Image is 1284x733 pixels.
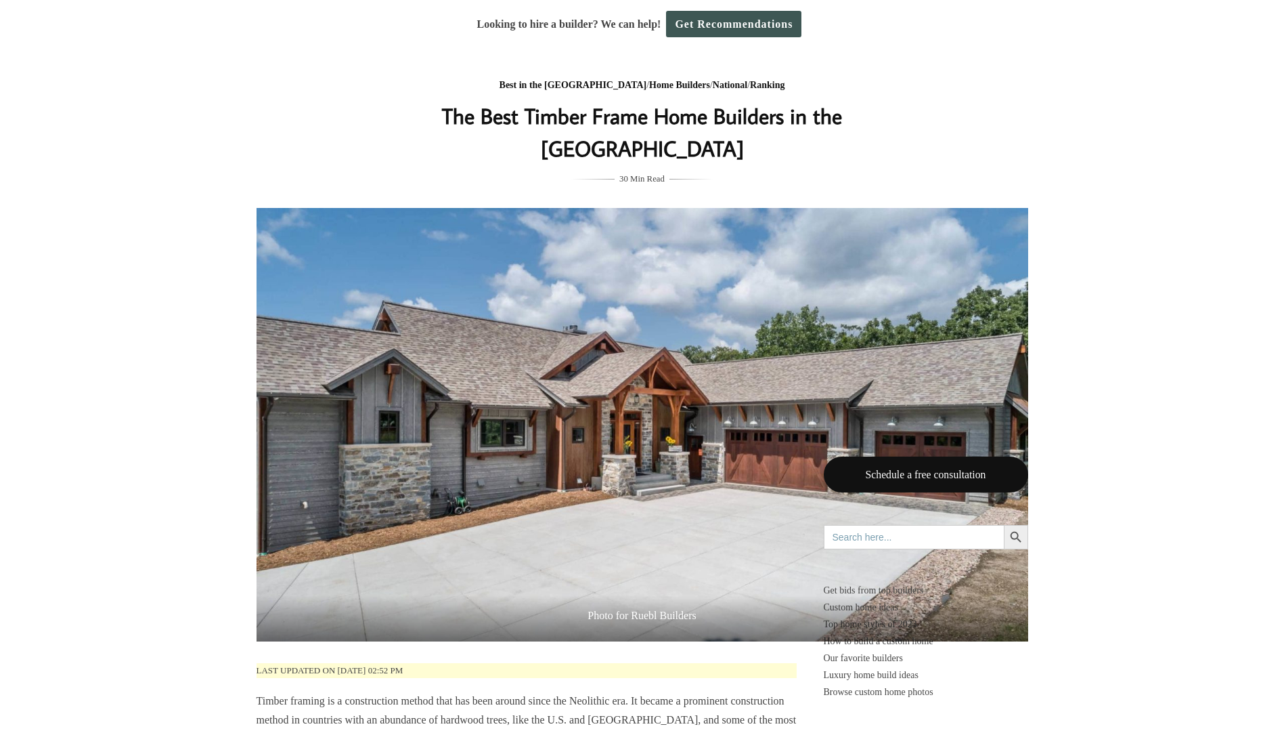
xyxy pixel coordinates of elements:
a: National [713,80,747,90]
a: Browse custom home photos [824,684,1028,700]
a: Get Recommendations [666,11,801,37]
a: Luxury home build ideas [824,667,1028,684]
span: 30 Min Read [619,171,665,186]
a: Ranking [750,80,784,90]
span: Photo for Ruebl Builders [257,595,1028,642]
a: Our favorite builders [824,650,1028,667]
p: Last updated on [DATE] 02:52 pm [257,663,797,679]
a: Home Builders [649,80,710,90]
h1: The Best Timber Frame Home Builders in the [GEOGRAPHIC_DATA] [372,100,912,165]
a: Best in the [GEOGRAPHIC_DATA] [500,80,647,90]
div: / / / [372,77,912,94]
